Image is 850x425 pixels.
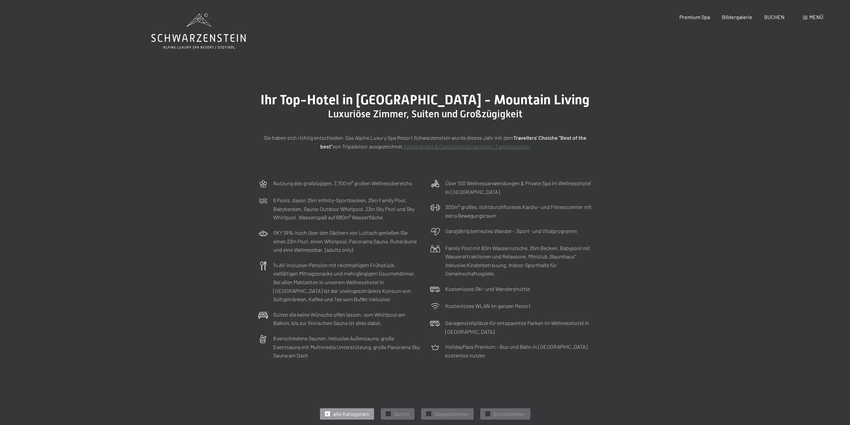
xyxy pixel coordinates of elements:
span: Doppelzimmer [435,410,469,418]
p: 6 Pools, davon 25m Infinity-Sportbecken, 25m Family Pool, Babybecken, Sauna-Outdoor Whirlpool, 23... [273,196,420,222]
a: Kinderpreise & Familienkonbinationen- Familiensuiten [404,143,530,149]
a: BUCHEN [764,14,785,20]
p: 300m² großes, lichtdurchflutetes Kardio- und Fitnesscenter mit extra Bewegungsraum [445,203,592,220]
p: Sie haben sich richtig entschieden: Das Alpine Luxury Spa Resort Schwarzenstein wurde dieses Jahr... [258,133,592,150]
p: Kostenloses WLAN im ganzen Resort [445,302,531,310]
p: HolidayPass Premium – Bus und Bahn in [GEOGRAPHIC_DATA] kostenlos nutzen [445,342,592,359]
p: Suiten die keine Wünsche offen lassen: vom Whirlpool am Balkon, bis zur finnischen Sauna ist alle... [273,310,420,327]
span: ✓ [326,412,329,416]
span: ✓ [427,412,430,416]
span: Menü [809,14,823,20]
span: alle Kategorien [333,410,369,418]
strong: Travellers' Choiche "Best of the best" [320,134,586,149]
span: Luxuriöse Zimmer, Suiten und Großzügigkeit [328,108,522,120]
span: ✓ [486,412,489,416]
p: Ganzjährig betreutes Wander-, Sport- und Vitalprogramm [445,227,577,235]
a: Bildergalerie [722,14,752,20]
p: SKY SPA: hoch über den Dächern von Luttach genießen Sie einen 23m Pool, einen Whirlpool, Panorama... [273,228,420,254]
p: ¾ All-inclusive-Pension mit reichhaltigem Frühstück, vielfältigen Mittagssnacks und mehrgängigem ... [273,261,420,304]
span: Suiten [394,410,409,418]
p: Nutzung des großzügigen, 7.700 m² großen Wellnessbereichs [273,179,412,188]
span: Ihr Top-Hotel in [GEOGRAPHIC_DATA] - Mountain Living [261,92,589,108]
p: Kostenloses Ski- und Wandershuttle [445,285,530,293]
a: Premium Spa [679,14,710,20]
span: ✓ [387,412,389,416]
p: Über 100 Wellnessanwendungen & Private Spa im Wellnesshotel in [GEOGRAPHIC_DATA] [445,179,592,196]
p: Garagenstellplätze für entspanntes Parken im Wellnesshotel in [GEOGRAPHIC_DATA] [445,319,592,336]
p: Family Pool mit 60m Wasserrutsche, 25m Becken, Babypool mit Wasserattraktionen und Relaxzone. Min... [445,244,592,278]
p: 8 verschiedene Saunen, inklusive Außensauna, große Eventsauna mit Multimedia Unterstützung, große... [273,334,420,360]
span: Einzelzimmer [494,410,525,418]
